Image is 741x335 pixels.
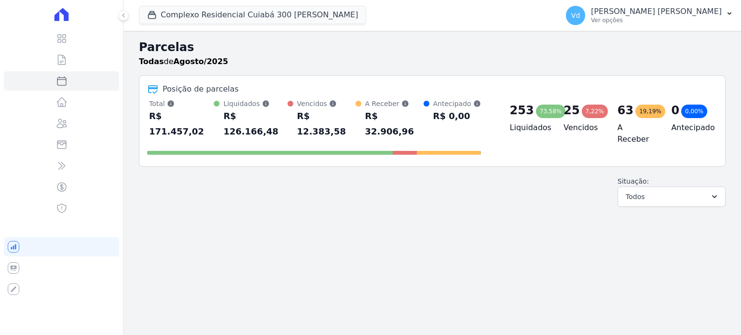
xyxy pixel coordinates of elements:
strong: Agosto/2025 [174,57,228,66]
p: Ver opções [591,16,722,24]
div: A Receber [365,99,424,108]
div: Total [149,99,214,108]
div: R$ 32.906,96 [365,108,424,139]
div: 0 [671,103,679,118]
h4: Antecipado [671,122,710,134]
button: Complexo Residencial Cuiabá 300 [PERSON_NAME] [139,6,366,24]
div: 253 [510,103,534,118]
label: Situação: [617,177,649,185]
div: 19,19% [635,105,665,118]
div: R$ 171.457,02 [149,108,214,139]
div: 7,22% [582,105,608,118]
div: Liquidados [223,99,287,108]
div: 63 [617,103,633,118]
div: 25 [563,103,579,118]
div: R$ 12.383,58 [297,108,356,139]
p: de [139,56,228,67]
span: Todos [626,191,645,202]
h4: Vencidos [563,122,602,134]
div: 73,58% [536,105,566,118]
span: Vd [571,12,580,19]
strong: Todas [139,57,164,66]
div: Posição de parcelas [163,83,239,95]
h4: A Receber [617,122,656,145]
div: R$ 0,00 [433,108,481,124]
div: R$ 126.166,48 [223,108,287,139]
div: Vencidos [297,99,356,108]
h2: Parcelas [139,39,726,56]
p: [PERSON_NAME] [PERSON_NAME] [591,7,722,16]
div: 0,00% [681,105,707,118]
div: Antecipado [433,99,481,108]
button: Todos [617,187,726,207]
h4: Liquidados [510,122,549,134]
button: Vd [PERSON_NAME] [PERSON_NAME] Ver opções [558,2,741,29]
